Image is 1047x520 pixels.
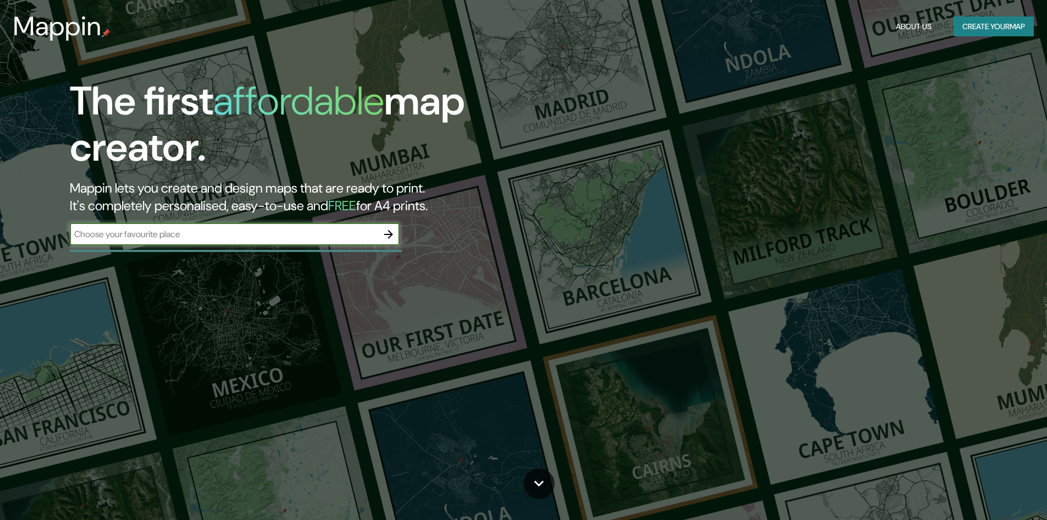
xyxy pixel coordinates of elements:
h5: FREE [328,197,356,214]
button: About Us [891,17,936,37]
h1: The first map creator. [70,78,594,179]
button: Create yourmap [954,17,1034,37]
input: Choose your favourite place [70,228,378,240]
h1: affordable [213,75,384,127]
h2: Mappin lets you create and design maps that are ready to print. It's completely personalised, eas... [70,179,594,215]
img: mappin-pin [102,29,110,37]
h3: Mappin [13,11,102,42]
